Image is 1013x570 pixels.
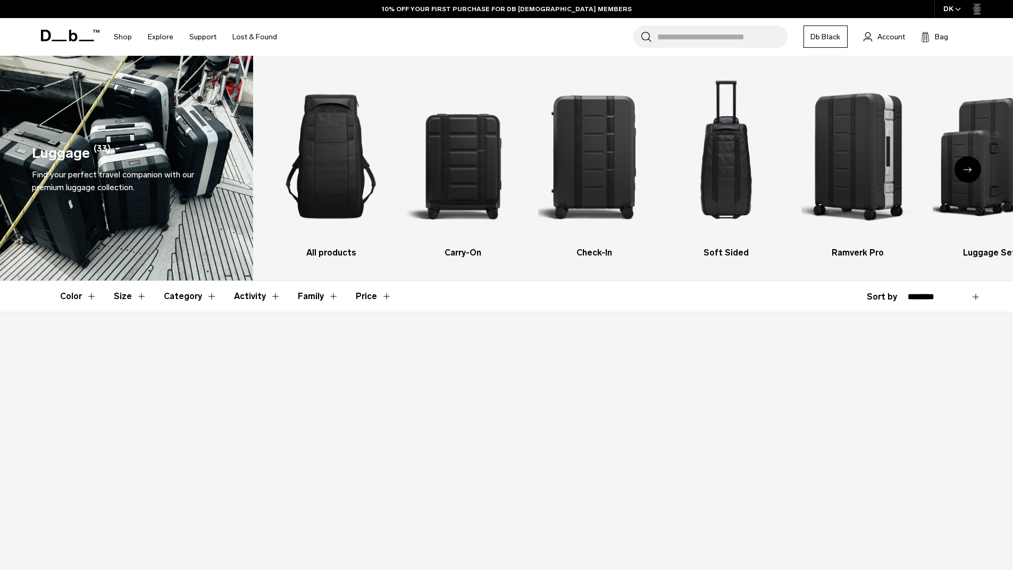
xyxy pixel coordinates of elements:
button: Toggle Filter [114,281,147,312]
img: Db [406,72,520,241]
img: Db [669,72,783,241]
li: 3 / 6 [538,72,651,259]
span: Bag [935,31,948,42]
a: Shop [114,18,132,56]
h3: Soft Sided [669,246,783,259]
a: Db Soft Sided [669,72,783,259]
a: Db Black [803,25,848,48]
span: (33) [94,142,111,164]
a: Lost & Found [232,18,277,56]
img: Db [538,72,651,241]
img: Db [801,72,915,241]
li: 5 / 6 [801,72,915,259]
button: Toggle Filter [164,281,217,312]
button: Toggle Filter [60,281,97,312]
button: Toggle Filter [298,281,339,312]
span: Find your perfect travel companion with our premium luggage collection. [32,169,194,192]
a: Explore [148,18,173,56]
nav: Main Navigation [106,18,285,56]
a: Db Ramverk Pro [801,72,915,259]
a: Support [189,18,216,56]
div: Next slide [955,156,981,183]
a: Db Carry-On [406,72,520,259]
img: Db [274,72,388,241]
h1: Luggage [32,142,90,164]
button: Bag [921,30,948,43]
a: Db Check-In [538,72,651,259]
h3: All products [274,246,388,259]
li: 2 / 6 [406,72,520,259]
li: 1 / 6 [274,72,388,259]
button: Toggle Price [356,281,392,312]
li: 4 / 6 [669,72,783,259]
a: Db All products [274,72,388,259]
span: Account [877,31,905,42]
h3: Check-In [538,246,651,259]
a: 10% OFF YOUR FIRST PURCHASE FOR DB [DEMOGRAPHIC_DATA] MEMBERS [382,4,632,14]
h3: Ramverk Pro [801,246,915,259]
button: Toggle Filter [234,281,281,312]
a: Account [864,30,905,43]
h3: Carry-On [406,246,520,259]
